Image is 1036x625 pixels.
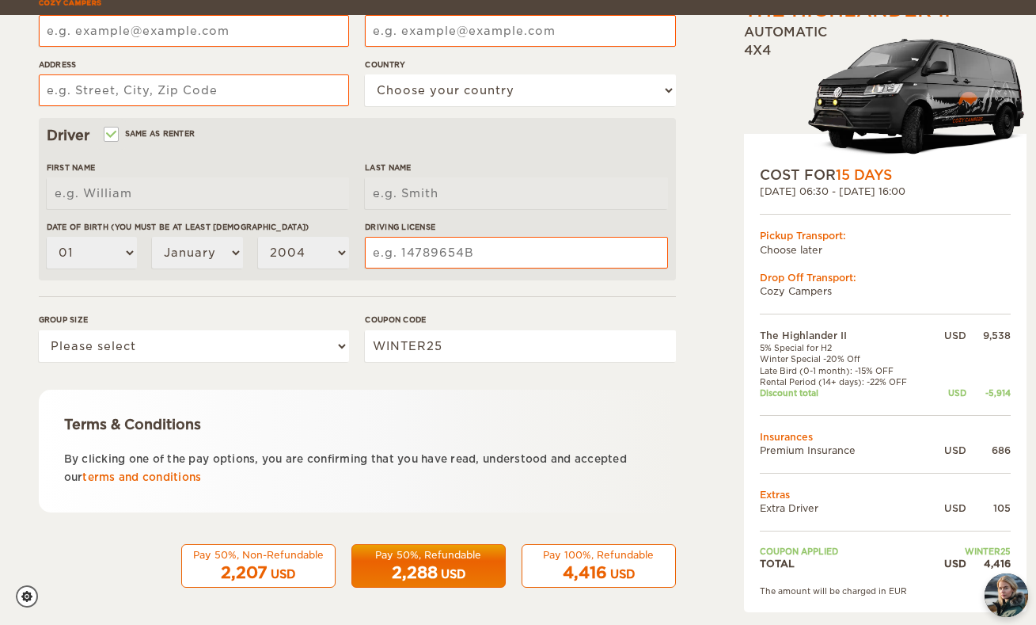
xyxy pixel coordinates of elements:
td: TOTAL [760,557,932,570]
input: e.g. 14789654B [365,237,667,269]
label: Address [39,59,349,71]
div: 9,538 [966,329,1011,342]
label: Last Name [365,162,667,173]
div: Automatic 4x4 [744,24,1027,166]
input: Same as renter [105,131,116,141]
div: -5,914 [966,387,1011,398]
td: Discount total [760,387,932,398]
td: Winter Special -20% Off [760,353,932,364]
div: COST FOR [760,166,1011,185]
img: Freyja at Cozy Campers [985,574,1028,617]
div: 686 [966,444,1011,457]
div: Pay 50%, Non-Refundable [192,548,325,562]
div: Pickup Transport: [760,229,1011,242]
div: USD [441,566,465,582]
div: Pay 50%, Refundable [362,548,495,562]
td: Extras [760,488,1011,501]
input: e.g. example@example.com [39,15,349,47]
div: Terms & Conditions [64,415,651,434]
input: e.g. Street, City, Zip Code [39,74,349,106]
td: Coupon applied [760,546,932,557]
input: e.g. William [47,177,349,209]
button: Pay 100%, Refundable 4,416 USD [522,544,676,589]
label: Driving License [365,221,667,233]
div: USD [932,557,966,570]
label: Group size [39,314,349,326]
td: Choose later [760,243,1011,257]
td: 5% Special for H2 [760,342,932,353]
a: Cookie settings [16,585,48,608]
button: Pay 50%, Refundable 2,288 USD [351,544,506,589]
input: e.g. Smith [365,177,667,209]
div: Drop Off Transport: [760,271,1011,284]
div: USD [932,444,966,457]
td: Insurances [760,430,1011,444]
div: Driver [47,126,668,145]
div: USD [932,387,966,398]
div: Pay 100%, Refundable [532,548,666,562]
td: Rental Period (14+ days): -22% OFF [760,376,932,387]
span: 15 Days [836,167,892,183]
div: [DATE] 06:30 - [DATE] 16:00 [760,185,1011,198]
input: e.g. example@example.com [365,15,675,47]
div: USD [610,566,635,582]
label: First Name [47,162,349,173]
div: USD [932,329,966,342]
img: stor-langur-223.png [807,29,1027,166]
td: The Highlander II [760,329,932,342]
button: Pay 50%, Non-Refundable 2,207 USD [181,544,336,589]
td: Premium Insurance [760,444,932,457]
label: Coupon code [365,314,675,326]
button: chat-button [985,574,1028,617]
div: 105 [966,501,1011,515]
td: Extra Driver [760,501,932,515]
span: 2,288 [392,563,438,582]
a: terms and conditions [82,471,201,483]
div: 4,416 [966,557,1011,570]
td: Cozy Campers [760,284,1011,298]
label: Date of birth (You must be at least [DEMOGRAPHIC_DATA]) [47,221,349,233]
td: WINTER25 [932,546,1011,557]
div: The amount will be charged in EUR [760,585,1011,596]
div: USD [932,501,966,515]
td: Late Bird (0-1 month): -15% OFF [760,365,932,376]
span: 2,207 [221,563,268,582]
div: USD [271,566,295,582]
label: Country [365,59,675,71]
p: By clicking one of the pay options, you are confirming that you have read, understood and accepte... [64,450,651,487]
span: 4,416 [563,563,607,582]
label: Same as renter [105,126,195,141]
